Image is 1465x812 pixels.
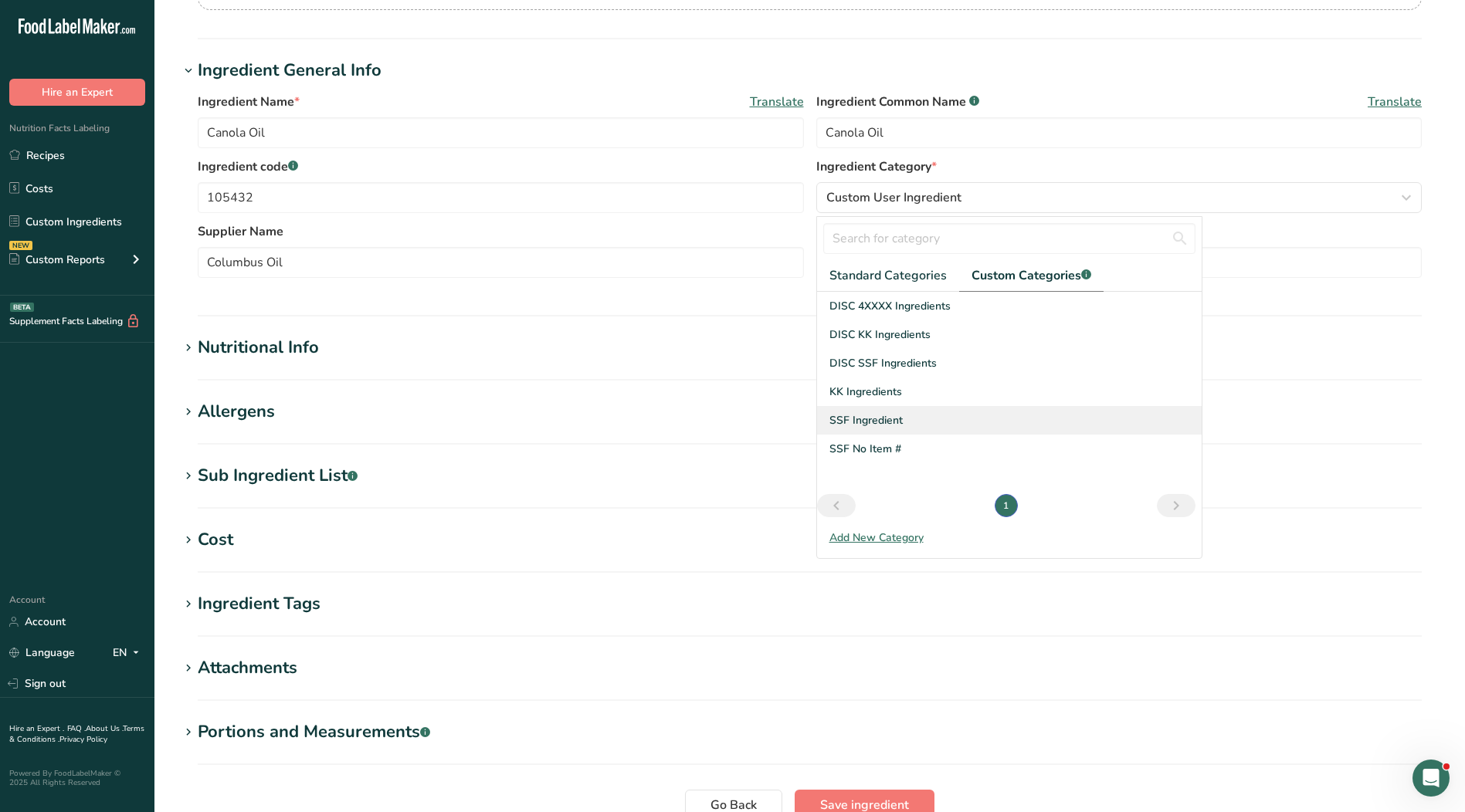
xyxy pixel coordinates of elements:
span: DISC SSF Ingredients [829,355,937,371]
div: BETA [10,303,34,312]
div: NEW [9,241,32,250]
button: Hire an Expert [9,79,145,106]
span: Custom User Ingredient [826,188,961,207]
div: Ingredient General Info [198,58,382,83]
input: Type an alternate ingredient name if you have [816,117,1423,148]
a: Terms & Conditions . [9,723,144,745]
div: Ingredient Tags [198,591,320,617]
input: Type your ingredient name here [198,117,804,148]
div: Sub Ingredient List [198,463,358,489]
input: Search for category [823,223,1195,254]
div: Attachments [198,655,297,681]
div: Portions and Measurements [198,719,430,745]
label: Ingredient Category [816,157,1423,176]
span: Standard Categories [829,266,947,285]
input: Type your supplier name here [198,247,804,278]
a: About Us . [86,723,123,734]
div: Nutritional Info [198,335,319,360]
button: Custom User Ingredient [816,182,1423,213]
span: Translate [750,93,804,111]
div: Powered By FoodLabelMaker © 2025 All Rights Reserved [9,769,145,787]
span: SSF Ingredient [829,412,903,428]
iframe: Intercom live chat [1412,760,1450,797]
span: SSF No Item # [829,441,901,457]
span: DISC 4XXXX Ingredients [829,298,951,314]
div: Allergens [198,399,275,425]
a: Previous page [817,494,856,517]
span: Translate [1368,93,1422,111]
span: Custom Categories [972,266,1091,285]
span: Ingredient Common Name [816,93,979,111]
div: Custom Reports [9,252,105,268]
div: Add New Category [817,529,1202,546]
a: Privacy Policy [59,734,107,745]
span: DISC KK Ingredients [829,326,931,343]
span: Ingredient Name [198,93,300,111]
div: EN [113,644,145,662]
a: FAQ . [67,723,86,734]
span: KK Ingredients [829,384,902,400]
a: Hire an Expert . [9,723,64,734]
input: Type your ingredient code here [198,182,804,213]
label: Supplier Name [198,222,804,241]
a: Next page [1157,494,1195,517]
label: Ingredient code [198,157,804,176]
div: Cost [198,527,233,553]
a: Language [9,639,75,666]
